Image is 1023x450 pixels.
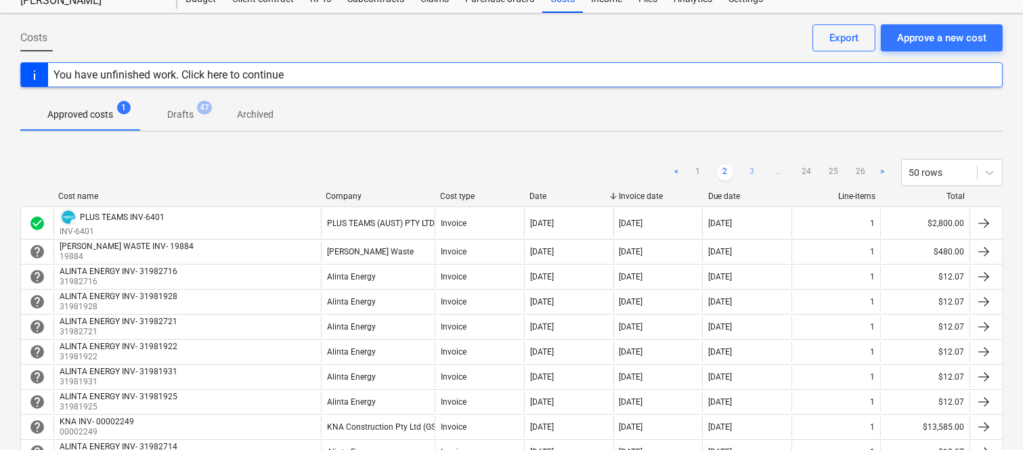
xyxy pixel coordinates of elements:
[530,372,554,382] div: [DATE]
[29,319,45,335] div: Invoice is waiting for an approval
[797,192,875,201] div: Line-items
[29,369,45,385] div: Invoice is waiting for an approval
[708,192,787,201] div: Due date
[29,244,45,260] span: help
[62,210,75,224] img: xero.svg
[441,219,466,228] div: Invoice
[798,164,814,181] a: Page 24
[812,24,875,51] button: Export
[897,29,986,47] div: Approve a new cost
[619,422,643,432] div: [DATE]
[880,416,970,438] div: $13,585.00
[619,347,643,357] div: [DATE]
[771,164,787,181] a: ...
[530,322,554,332] div: [DATE]
[60,342,177,351] div: ALINTA ENERGY INV- 31981922
[29,269,45,285] span: help
[690,164,706,181] a: Page 1
[880,366,970,388] div: $12.07
[60,317,177,326] div: ALINTA ENERGY INV- 31982721
[60,367,177,376] div: ALINTA ENERGY INV- 31981931
[852,164,869,181] a: Page 26
[441,422,466,432] div: Invoice
[60,276,180,288] p: 31982716
[870,372,875,382] div: 1
[29,215,45,231] div: Invoice was approved
[29,319,45,335] span: help
[870,322,875,332] div: 1
[668,164,684,181] a: Previous page
[880,391,970,413] div: $12.07
[708,297,732,307] div: [DATE]
[327,372,376,382] div: Alinta Energy
[29,244,45,260] div: Invoice is waiting for an approval
[744,164,760,181] a: Page 3
[80,212,165,222] div: PLUS TEAMS INV-6401
[60,267,177,276] div: ALINTA ENERGY INV- 31982716
[29,344,45,360] span: help
[29,294,45,310] span: help
[880,341,970,363] div: $12.07
[60,376,180,388] p: 31981931
[708,247,732,256] div: [DATE]
[529,192,608,201] div: Date
[47,108,113,122] p: Approved costs
[327,297,376,307] div: Alinta Energy
[870,397,875,407] div: 1
[955,385,1023,450] iframe: Chat Widget
[60,351,180,363] p: 31981922
[870,247,875,256] div: 1
[167,108,194,122] p: Drafts
[708,422,732,432] div: [DATE]
[60,251,196,263] p: 19884
[619,372,643,382] div: [DATE]
[708,347,732,357] div: [DATE]
[60,242,194,251] div: [PERSON_NAME] WASTE INV- 19884
[237,108,274,122] p: Archived
[29,269,45,285] div: Invoice is waiting for an approval
[441,297,466,307] div: Invoice
[870,272,875,282] div: 1
[29,394,45,410] span: help
[870,422,875,432] div: 1
[870,347,875,357] div: 1
[619,192,697,201] div: Invoice date
[829,29,858,47] div: Export
[881,24,1003,51] button: Approve a new cost
[60,292,177,301] div: ALINTA ENERGY INV- 31981928
[327,347,376,357] div: Alinta Energy
[530,422,554,432] div: [DATE]
[530,247,554,256] div: [DATE]
[60,301,180,313] p: 31981928
[29,294,45,310] div: Invoice is waiting for an approval
[530,219,554,228] div: [DATE]
[29,344,45,360] div: Invoice is waiting for an approval
[60,326,180,338] p: 31982721
[880,291,970,313] div: $12.07
[441,372,466,382] div: Invoice
[441,347,466,357] div: Invoice
[60,417,134,426] div: KNA INV- 00002249
[29,419,45,435] span: help
[29,394,45,410] div: Invoice is waiting for an approval
[880,241,970,263] div: $480.00
[441,322,466,332] div: Invoice
[619,247,643,256] div: [DATE]
[619,322,643,332] div: [DATE]
[870,297,875,307] div: 1
[327,247,414,256] div: [PERSON_NAME] Waste
[60,226,165,238] p: INV-6401
[60,401,180,413] p: 31981925
[197,101,212,114] span: 47
[880,208,970,238] div: $2,800.00
[29,369,45,385] span: help
[619,272,643,282] div: [DATE]
[619,397,643,407] div: [DATE]
[708,372,732,382] div: [DATE]
[440,192,519,201] div: Cost type
[886,192,965,201] div: Total
[53,68,284,81] div: You have unfinished work. Click here to continue
[708,219,732,228] div: [DATE]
